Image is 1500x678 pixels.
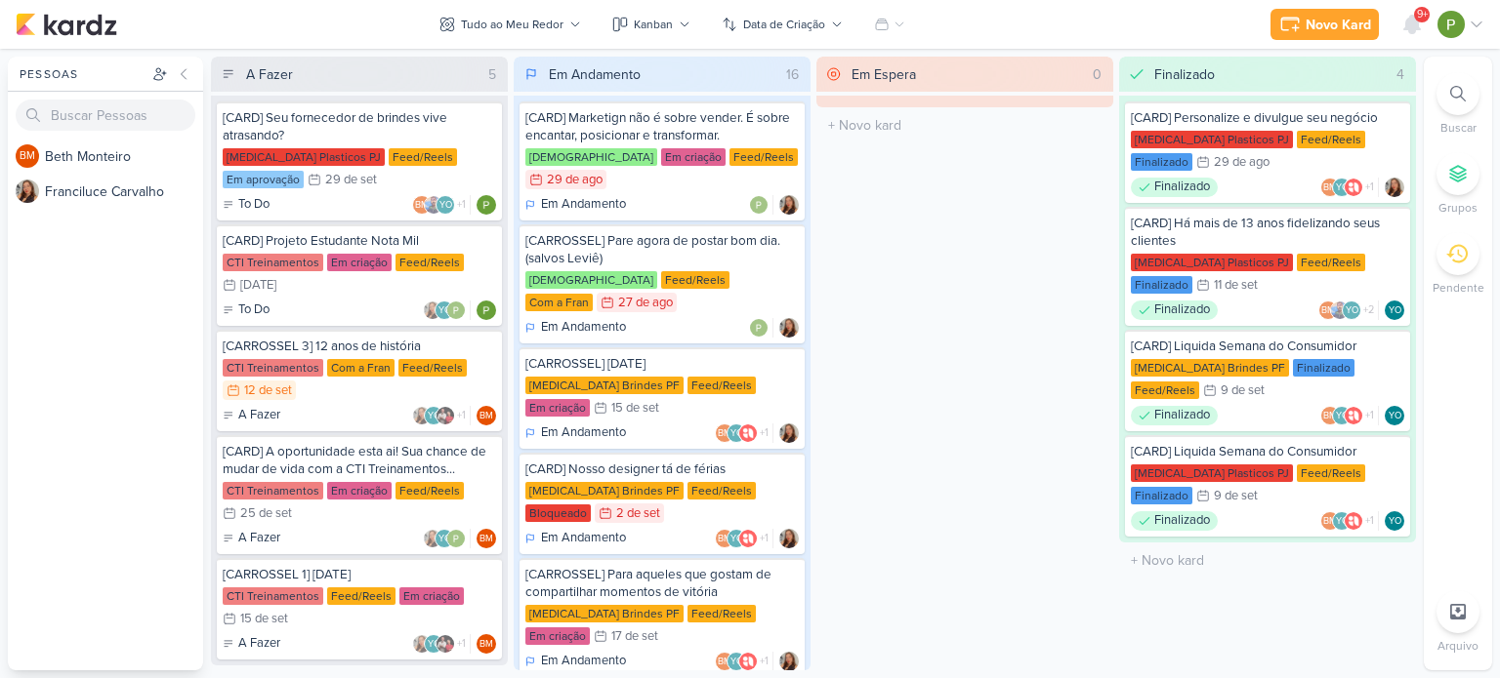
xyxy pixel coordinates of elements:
[541,529,626,548] p: Em Andamento
[779,423,799,443] div: Responsável: Franciluce Carvalho
[1271,9,1379,40] button: Novo Kard
[396,254,464,271] div: Feed/Reels
[525,377,684,394] div: [MEDICAL_DATA] Brindes PF
[477,634,496,654] div: Beth Monteiro
[479,640,493,650] p: BM
[16,100,195,131] input: Buscar Pessoas
[238,300,270,320] p: To Do
[223,300,270,320] div: To Do
[779,423,799,443] img: Franciluce Carvalho
[389,148,457,166] div: Feed/Reels
[1297,464,1365,482] div: Feed/Reels
[749,318,773,338] div: Colaboradores: Paloma Paixão Designer
[415,201,429,211] p: BM
[424,406,443,425] div: Yasmin Oliveira
[1320,511,1340,531] div: Beth Monteiro
[1332,511,1352,531] div: Yasmin Oliveira
[412,634,471,654] div: Colaboradores: Franciluce Carvalho, Yasmin Oliveira, cti direção, Paloma Paixão Designer
[738,529,758,548] img: Allegra Plásticos e Brindes Personalizados
[715,529,773,548] div: Colaboradores: Beth Monteiro, Yasmin Oliveira, Allegra Plásticos e Brindes Personalizados, Paloma...
[1131,300,1218,320] div: Finalizado
[779,318,799,338] div: Responsável: Franciluce Carvalho
[477,195,496,215] img: Paloma Paixão Designer
[1221,384,1265,397] div: 9 de set
[477,529,496,548] div: Responsável: Beth Monteiro
[1332,178,1352,197] div: Yasmin Oliveira
[1385,406,1404,425] div: Yasmin Oliveira
[223,529,280,548] div: A Fazer
[223,254,323,271] div: CTI Treinamentos
[1297,254,1365,271] div: Feed/Reels
[438,306,451,316] p: YO
[1131,443,1404,460] div: [CARD] Liquida Semana do Consumidor
[446,300,466,320] img: Paloma Paixão Designer
[1330,300,1350,320] img: Guilherme Savio
[45,181,203,202] div: F r a n c i l u c e C a r v a l h o
[16,144,39,168] div: Beth Monteiro
[1131,215,1404,250] div: [CARD] Há mais de 13 anos fidelizando seus clientes
[1214,156,1270,169] div: 29 de ago
[240,613,288,625] div: 15 de set
[455,197,466,213] span: +1
[223,148,385,166] div: [MEDICAL_DATA] Plasticos PJ
[412,406,471,425] div: Colaboradores: Franciluce Carvalho, Yasmin Oliveira, cti direção, Paloma Paixão Designer
[1323,517,1337,527] p: BM
[1306,15,1371,35] div: Novo Kard
[611,402,659,415] div: 15 de set
[398,359,467,377] div: Feed/Reels
[423,300,442,320] img: Franciluce Carvalho
[223,587,323,605] div: CTI Treinamentos
[1363,179,1374,195] span: +1
[223,109,496,144] div: [CARD] Seu fornecedor de brindes vive atrasando?
[541,195,626,215] p: Em Andamento
[238,634,280,654] p: A Fazer
[1320,178,1379,197] div: Colaboradores: Beth Monteiro, Yasmin Oliveira, Allegra Plásticos e Brindes Personalizados, Paloma...
[240,279,276,292] div: [DATE]
[1385,300,1404,320] div: Responsável: Yasmin Oliveira
[687,605,756,622] div: Feed/Reels
[325,174,377,186] div: 29 de set
[525,605,684,622] div: [MEDICAL_DATA] Brindes PF
[715,529,734,548] div: Beth Monteiro
[1424,72,1492,137] li: Ctrl + F
[223,482,323,499] div: CTI Treinamentos
[45,146,203,167] div: B e t h M o n t e i r o
[779,195,799,215] div: Responsável: Franciluce Carvalho
[611,630,658,643] div: 17 de set
[327,359,395,377] div: Com a Fran
[616,507,660,520] div: 2 de set
[477,634,496,654] div: Responsável: Beth Monteiro
[1438,199,1478,217] p: Grupos
[479,412,493,421] p: BM
[1293,359,1354,377] div: Finalizado
[820,111,1109,140] input: + Novo kard
[1437,637,1479,655] p: Arquivo
[455,408,466,423] span: +1
[758,654,769,669] span: +1
[1131,338,1404,355] div: [CARD] Liquida Semana do Consumidor
[687,482,756,499] div: Feed/Reels
[1131,131,1293,148] div: [MEDICAL_DATA] Plasticos PJ
[1342,300,1361,320] div: Yasmin Oliveira
[729,148,798,166] div: Feed/Reels
[477,195,496,215] div: Responsável: Paloma Paixão Designer
[1332,406,1352,425] div: Yasmin Oliveira
[1320,406,1379,425] div: Colaboradores: Beth Monteiro, Yasmin Oliveira, Allegra Plásticos e Brindes Personalizados, Paloma...
[1131,381,1199,399] div: Feed/Reels
[1389,517,1401,527] p: YO
[525,504,591,522] div: Bloqueado
[727,652,746,671] div: Yasmin Oliveira
[525,460,799,478] div: [CARD] Nosso designer tá de férias
[718,658,731,667] p: BM
[525,423,626,443] div: Em Andamento
[749,195,773,215] div: Colaboradores: Paloma Paixão Designer
[525,195,626,215] div: Em Andamento
[718,535,731,544] p: BM
[327,482,392,499] div: Em criação
[1214,490,1258,502] div: 9 de set
[1363,513,1374,529] span: +1
[715,652,734,671] div: Beth Monteiro
[661,148,726,166] div: Em criação
[525,232,799,267] div: [CARROSSEL] Pare agora de postar bom dia. (salvos Leviê)
[1323,412,1337,421] p: BM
